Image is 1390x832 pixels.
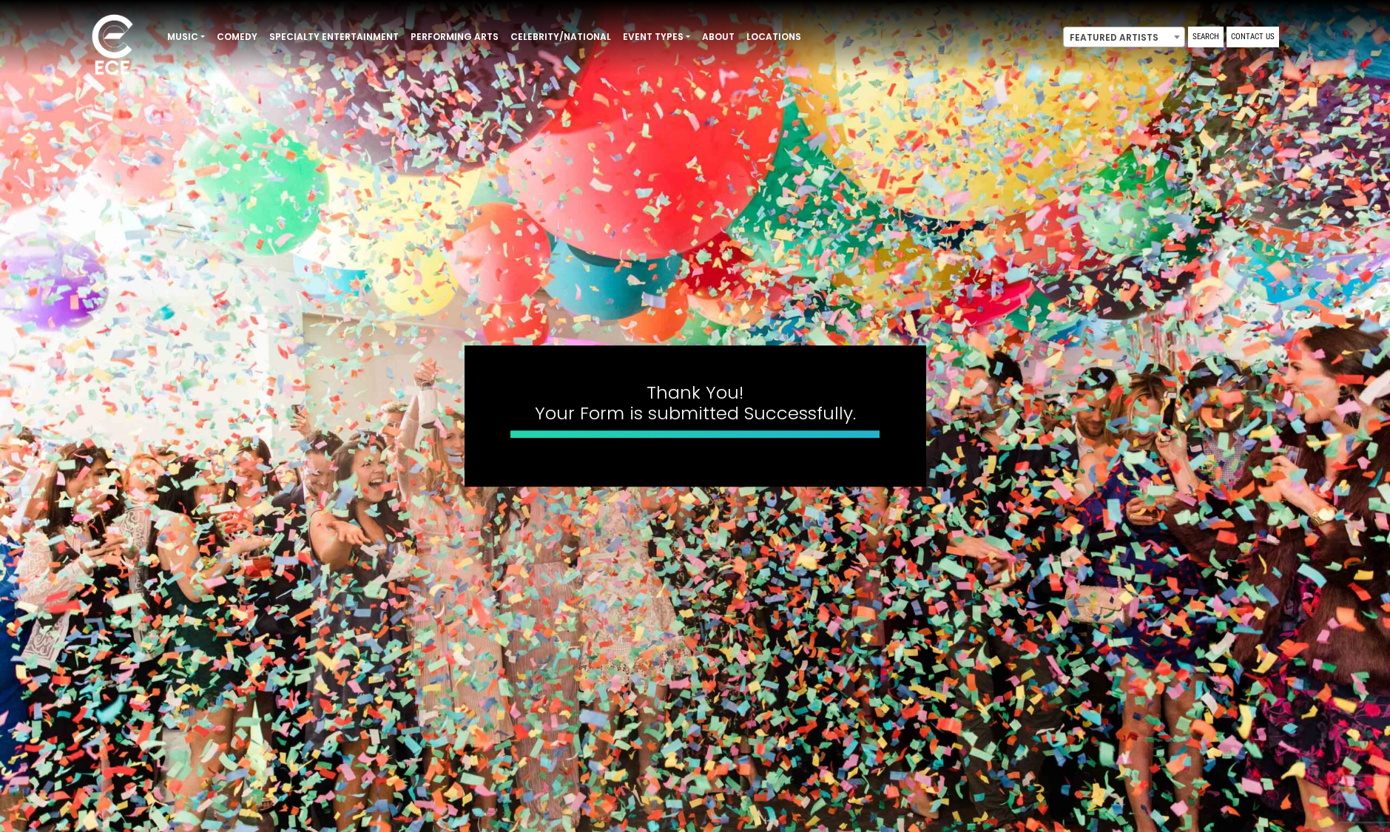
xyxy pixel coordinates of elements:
a: Performing Arts [405,24,505,50]
a: Comedy [211,24,263,50]
a: Event Types [617,24,696,50]
span: Featured Artists [1063,27,1185,47]
a: About [696,24,740,50]
a: Locations [740,24,807,50]
span: Featured Artists [1064,27,1184,48]
a: Celebrity/National [505,24,617,50]
h4: Thank You! Your Form is submitted Successfully. [510,382,880,425]
a: Music [161,24,211,50]
img: ece_new_logo_whitev2-1.png [75,10,149,82]
a: Specialty Entertainment [263,24,405,50]
a: Search [1188,27,1224,47]
a: Contact Us [1227,27,1279,47]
